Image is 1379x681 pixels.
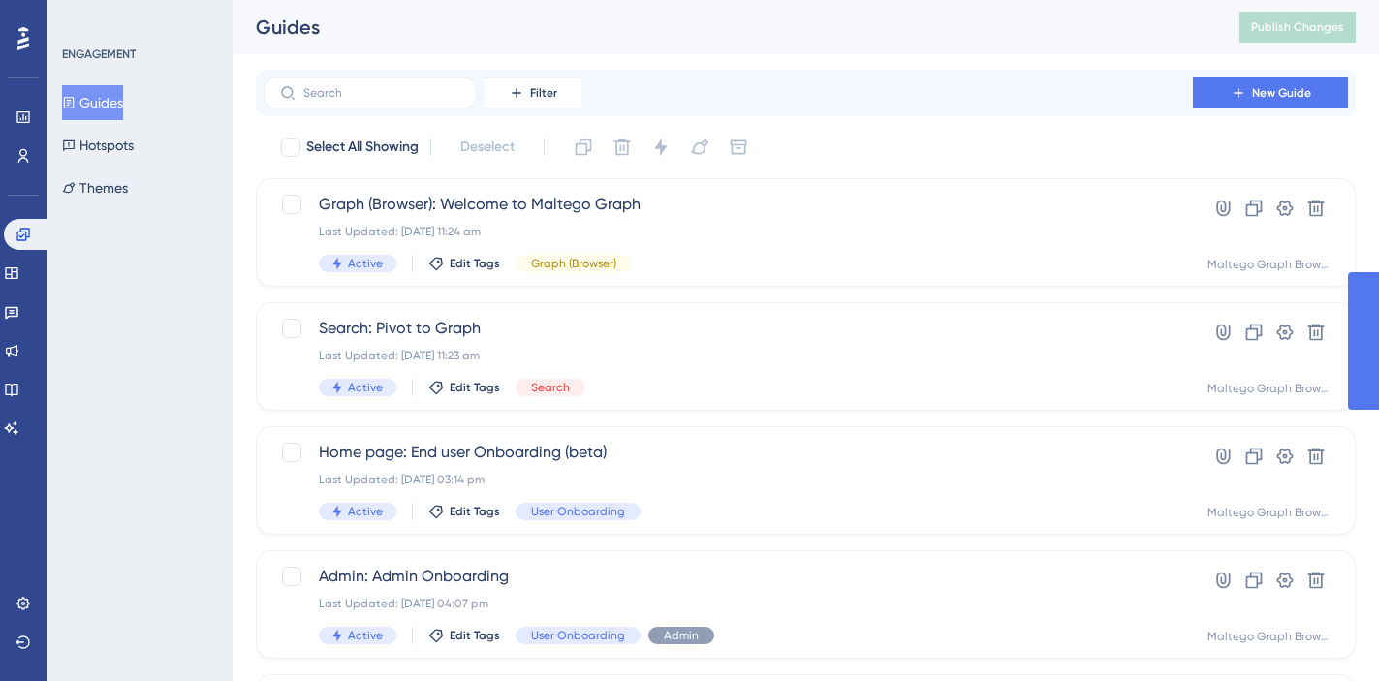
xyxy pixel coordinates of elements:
div: Last Updated: [DATE] 04:07 pm [319,596,1138,611]
div: Maltego Graph Browser [1207,629,1332,644]
div: Guides [256,14,1191,41]
span: Graph (Browser): Welcome to Maltego Graph [319,193,1138,216]
span: Deselect [460,136,515,159]
span: Active [348,628,383,643]
span: Active [348,504,383,519]
input: Search [303,86,460,100]
iframe: UserGuiding AI Assistant Launcher [1298,604,1356,663]
button: Publish Changes [1239,12,1356,43]
span: Edit Tags [450,380,500,395]
span: Graph (Browser) [531,256,616,271]
div: Last Updated: [DATE] 03:14 pm [319,472,1138,487]
button: New Guide [1193,77,1348,108]
button: Edit Tags [428,504,500,519]
span: Select All Showing [306,136,419,159]
div: Maltego Graph Browser [1207,257,1332,272]
span: User Onboarding [531,628,625,643]
div: Maltego Graph Browser [1207,381,1332,396]
button: Edit Tags [428,380,500,395]
span: Active [348,256,383,271]
span: User Onboarding [531,504,625,519]
button: Hotspots [62,128,134,163]
span: Home page: End user Onboarding (beta) [319,441,1138,464]
button: Edit Tags [428,628,500,643]
span: Search [531,380,570,395]
div: Maltego Graph Browser [1207,505,1332,520]
span: Filter [530,85,557,101]
span: Edit Tags [450,628,500,643]
span: Publish Changes [1251,19,1344,35]
div: ENGAGEMENT [62,46,136,62]
button: Guides [62,85,123,120]
button: Deselect [443,130,532,165]
span: Search: Pivot to Graph [319,317,1138,340]
div: Last Updated: [DATE] 11:23 am [319,348,1138,363]
button: Filter [485,77,581,108]
span: Edit Tags [450,256,500,271]
button: Edit Tags [428,256,500,271]
span: Admin: Admin Onboarding [319,565,1138,588]
span: New Guide [1252,85,1311,101]
span: Active [348,380,383,395]
span: Edit Tags [450,504,500,519]
div: Last Updated: [DATE] 11:24 am [319,224,1138,239]
span: Admin [664,628,699,643]
button: Themes [62,170,128,205]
